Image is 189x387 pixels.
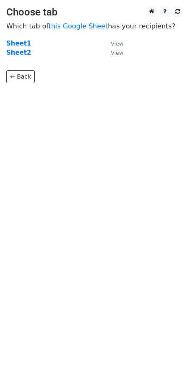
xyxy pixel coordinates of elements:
[6,22,183,31] p: Which tab of has your recipients?
[111,50,123,56] small: View
[102,49,123,56] a: View
[6,6,183,18] h3: Choose tab
[6,40,31,47] a: Sheet1
[6,49,31,56] a: Sheet2
[49,22,108,30] a: this Google Sheet
[102,40,123,47] a: View
[6,70,35,83] a: ← Back
[111,41,123,47] small: View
